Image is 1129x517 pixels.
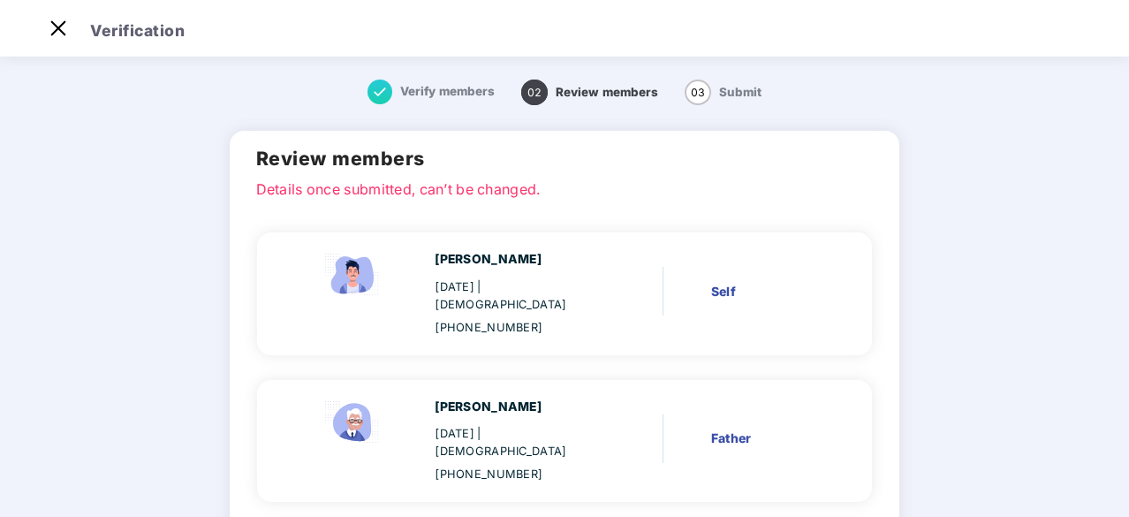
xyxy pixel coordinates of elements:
span: Review members [556,85,658,99]
img: svg+xml;base64,PHN2ZyBpZD0iRW1wbG95ZWVfbWFsZSIgeG1sbnM9Imh0dHA6Ly93d3cudzMub3JnLzIwMDAvc3ZnIiB3aW... [318,250,389,300]
span: Verify members [400,84,495,98]
p: Details once submitted, can’t be changed. [256,179,874,194]
div: [PERSON_NAME] [435,398,599,417]
div: [PERSON_NAME] [435,250,599,270]
div: Father [711,429,820,448]
span: 02 [521,80,548,105]
span: Submit [719,85,762,99]
div: [PHONE_NUMBER] [435,466,599,483]
div: [PHONE_NUMBER] [435,319,599,337]
div: [DATE] [435,425,599,460]
h2: Review members [256,144,874,173]
div: Self [711,282,820,301]
div: [DATE] [435,278,599,314]
img: svg+xml;base64,PHN2ZyB4bWxucz0iaHR0cDovL3d3dy53My5vcmcvMjAwMC9zdmciIHdpZHRoPSIxNiIgaGVpZ2h0PSIxNi... [367,80,392,104]
img: svg+xml;base64,PHN2ZyBpZD0iRmF0aGVyX2ljb24iIHhtbG5zPSJodHRwOi8vd3d3LnczLm9yZy8yMDAwL3N2ZyIgeG1sbn... [318,398,389,447]
span: 03 [685,80,711,105]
